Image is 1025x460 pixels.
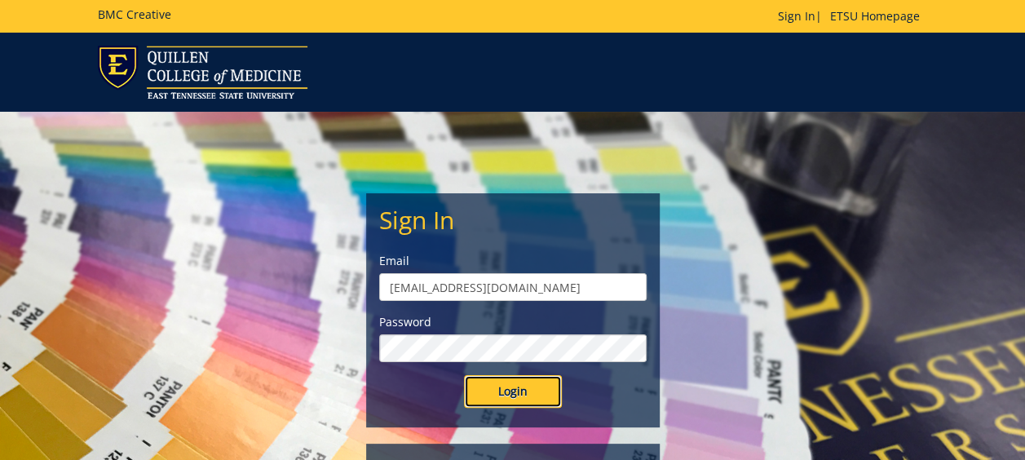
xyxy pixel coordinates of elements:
[98,8,171,20] h5: BMC Creative
[464,375,562,408] input: Login
[777,8,927,24] p: |
[379,253,647,269] label: Email
[379,314,647,330] label: Password
[379,206,647,233] h2: Sign In
[821,8,927,24] a: ETSU Homepage
[98,46,307,99] img: ETSU logo
[777,8,815,24] a: Sign In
